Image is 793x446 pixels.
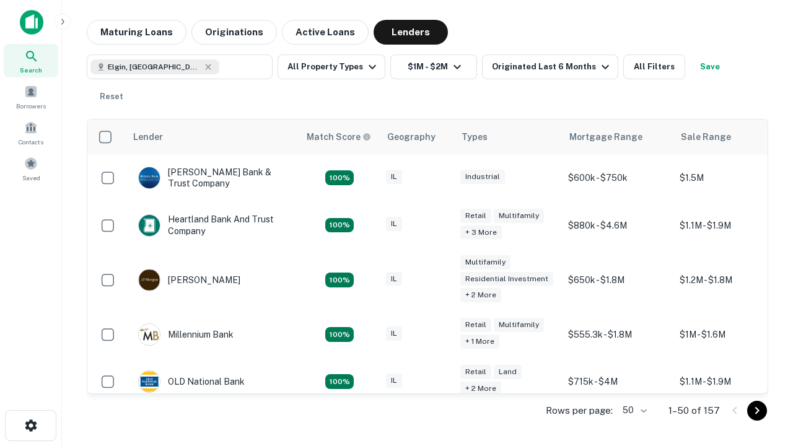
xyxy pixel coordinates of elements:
div: + 1 more [460,334,499,349]
button: Originations [191,20,277,45]
div: Matching Properties: 22, hasApolloMatch: undefined [325,374,354,389]
button: Active Loans [282,20,369,45]
div: Millennium Bank [138,323,234,346]
div: Retail [460,365,491,379]
div: + 3 more [460,225,502,240]
div: [PERSON_NAME] Bank & Trust Company [138,167,287,189]
td: $1.1M - $1.9M [673,201,785,248]
div: Multifamily [494,209,544,223]
div: Retail [460,318,491,332]
div: Sale Range [681,129,731,144]
th: Geography [380,120,454,154]
button: Reset [92,84,131,109]
img: picture [139,167,160,188]
div: Matching Properties: 28, hasApolloMatch: undefined [325,170,354,185]
div: Multifamily [460,255,510,269]
button: All Property Types [278,55,385,79]
td: $1M - $1.6M [673,311,785,358]
span: Borrowers [16,101,46,111]
a: Borrowers [4,80,58,113]
span: Elgin, [GEOGRAPHIC_DATA], [GEOGRAPHIC_DATA] [108,61,201,72]
a: Saved [4,152,58,185]
div: Originated Last 6 Months [492,59,613,74]
a: Contacts [4,116,58,149]
h6: Match Score [307,130,369,144]
div: Industrial [460,170,505,184]
th: Sale Range [673,120,785,154]
div: + 2 more [460,288,501,302]
div: Capitalize uses an advanced AI algorithm to match your search with the best lender. The match sco... [307,130,371,144]
div: Matching Properties: 20, hasApolloMatch: undefined [325,218,354,233]
div: IL [386,326,402,341]
div: + 2 more [460,382,501,396]
button: Lenders [374,20,448,45]
span: Contacts [19,137,43,147]
div: Retail [460,209,491,223]
span: Search [20,65,42,75]
div: OLD National Bank [138,370,245,393]
div: Residential Investment [460,272,553,286]
th: Mortgage Range [562,120,673,154]
p: 1–50 of 157 [668,403,720,418]
button: Go to next page [747,401,767,421]
td: $880k - $4.6M [562,201,673,248]
div: Heartland Bank And Trust Company [138,214,287,236]
div: IL [386,272,402,286]
td: $1.5M [673,154,785,201]
div: [PERSON_NAME] [138,269,240,291]
img: picture [139,371,160,392]
td: $555.3k - $1.8M [562,311,673,358]
button: $1M - $2M [390,55,477,79]
img: picture [139,215,160,236]
div: Matching Properties: 23, hasApolloMatch: undefined [325,273,354,287]
iframe: Chat Widget [731,307,793,367]
div: IL [386,374,402,388]
div: Types [462,129,488,144]
div: Matching Properties: 16, hasApolloMatch: undefined [325,327,354,342]
img: picture [139,324,160,345]
th: Capitalize uses an advanced AI algorithm to match your search with the best lender. The match sco... [299,120,380,154]
a: Search [4,44,58,77]
div: IL [386,217,402,231]
div: Multifamily [494,318,544,332]
div: 50 [618,401,649,419]
button: All Filters [623,55,685,79]
div: Geography [387,129,436,144]
td: $1.1M - $1.9M [673,358,785,405]
button: Maturing Loans [87,20,186,45]
div: Mortgage Range [569,129,642,144]
img: capitalize-icon.png [20,10,43,35]
button: Save your search to get updates of matches that match your search criteria. [690,55,730,79]
button: Originated Last 6 Months [482,55,618,79]
div: IL [386,170,402,184]
td: $650k - $1.8M [562,249,673,312]
span: Saved [22,173,40,183]
td: $1.2M - $1.8M [673,249,785,312]
div: Land [494,365,522,379]
div: Lender [133,129,163,144]
th: Lender [126,120,299,154]
th: Types [454,120,562,154]
img: picture [139,269,160,291]
td: $715k - $4M [562,358,673,405]
p: Rows per page: [546,403,613,418]
td: $600k - $750k [562,154,673,201]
